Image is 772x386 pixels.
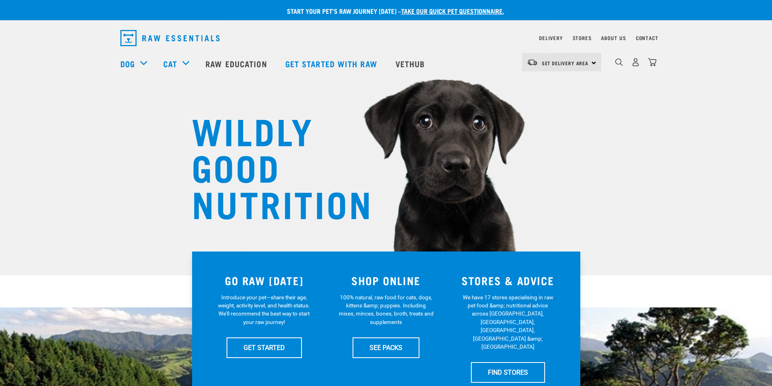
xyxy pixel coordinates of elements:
[631,58,640,66] img: user.png
[338,293,434,326] p: 100% natural, raw food for cats, dogs, kittens &amp; puppies. Including mixes, minces, bones, bro...
[197,47,277,80] a: Raw Education
[527,59,538,66] img: van-moving.png
[277,47,387,80] a: Get started with Raw
[387,47,435,80] a: Vethub
[353,337,419,358] a: SEE PACKS
[120,30,220,46] img: Raw Essentials Logo
[227,337,302,358] a: GET STARTED
[601,36,626,39] a: About Us
[460,293,556,351] p: We have 17 stores specialising in raw pet food &amp; nutritional advice across [GEOGRAPHIC_DATA],...
[208,274,321,287] h3: GO RAW [DATE]
[573,36,592,39] a: Stores
[648,58,657,66] img: home-icon@2x.png
[192,111,354,221] h1: WILDLY GOOD NUTRITION
[114,27,659,49] nav: dropdown navigation
[471,362,545,382] a: FIND STORES
[401,9,504,13] a: take our quick pet questionnaire.
[120,58,135,70] a: Dog
[636,36,659,39] a: Contact
[542,62,589,64] span: Set Delivery Area
[163,58,177,70] a: Cat
[330,274,442,287] h3: SHOP ONLINE
[615,58,623,66] img: home-icon-1@2x.png
[452,274,564,287] h3: STORES & ADVICE
[216,293,312,326] p: Introduce your pet—share their age, weight, activity level, and health status. We'll recommend th...
[539,36,562,39] a: Delivery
